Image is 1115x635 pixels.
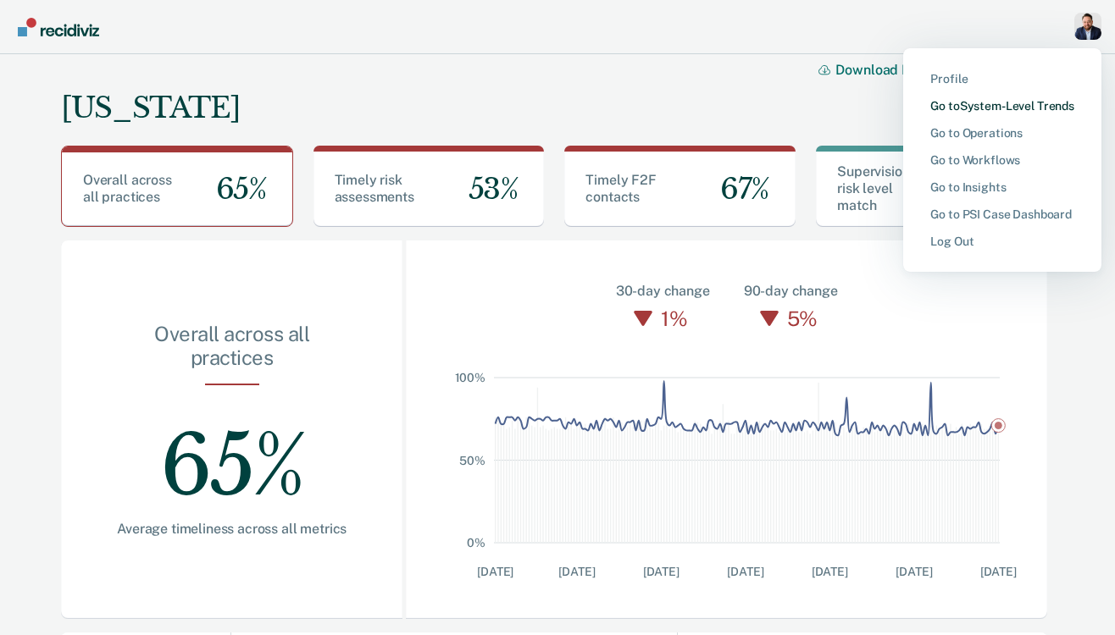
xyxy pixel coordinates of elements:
[18,18,99,36] img: Recidiviz
[585,172,656,205] span: Timely F2F contacts
[930,180,1074,195] a: Go to Insights
[335,172,414,205] span: Timely risk assessments
[744,281,838,301] div: 90-day change
[202,172,267,207] span: 65%
[616,281,710,301] div: 30-day change
[115,521,348,537] div: Average timeliness across all metrics
[643,565,680,578] text: [DATE]
[930,235,1074,249] a: Log Out
[61,91,240,125] div: [US_STATE]
[818,62,951,78] button: Download Data
[896,565,933,578] text: [DATE]
[115,385,348,521] div: 65%
[559,565,596,578] text: [DATE]
[930,153,1074,168] a: Go to Workflows
[115,322,348,384] div: Overall across all practices
[930,126,1074,141] a: Go to Operations
[455,172,519,207] span: 53%
[930,207,1074,222] a: Go to PSI Case Dashboard
[477,565,513,578] text: [DATE]
[903,48,1101,272] div: Profile menu
[1074,13,1101,40] button: Profile dropdown button
[812,565,848,578] text: [DATE]
[728,565,764,578] text: [DATE]
[83,172,172,205] span: Overall across all practices
[707,172,769,207] span: 67%
[930,72,1074,86] a: Profile
[980,565,1017,578] text: [DATE]
[930,99,1074,113] a: Go to System-Level Trends
[837,163,923,213] span: Supervision & risk level match
[783,301,822,335] div: 5%
[657,301,691,335] div: 1%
